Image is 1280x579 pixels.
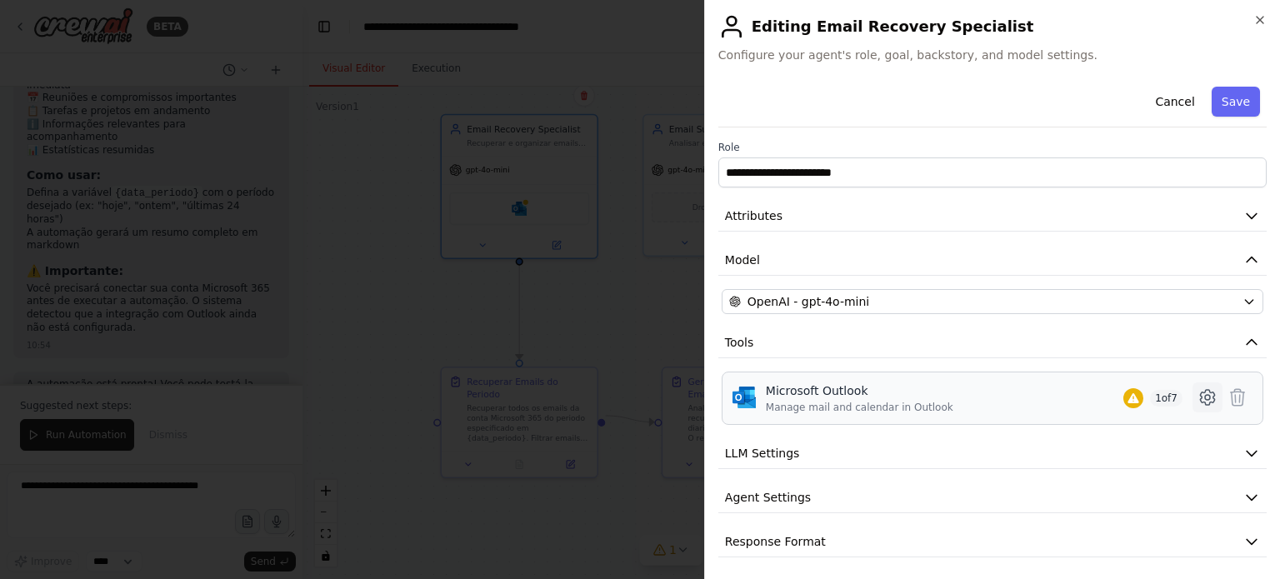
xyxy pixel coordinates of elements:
span: 1 of 7 [1150,390,1182,407]
button: Save [1212,87,1260,117]
span: OpenAI - gpt-4o-mini [747,293,869,310]
button: Tools [718,327,1267,358]
span: Attributes [725,207,782,224]
span: Configure your agent's role, goal, backstory, and model settings. [718,47,1267,63]
div: Microsoft Outlook [766,382,953,399]
button: Delete tool [1222,382,1252,412]
span: LLM Settings [725,445,800,462]
span: Model [725,252,760,268]
img: Microsoft Outlook [732,386,756,409]
button: Model [718,245,1267,276]
button: OpenAI - gpt-4o-mini [722,289,1263,314]
button: Attributes [718,201,1267,232]
button: Agent Settings [718,482,1267,513]
button: Configure tool [1192,382,1222,412]
div: Manage mail and calendar in Outlook [766,401,953,414]
button: Cancel [1145,87,1204,117]
h2: Editing Email Recovery Specialist [718,13,1267,40]
span: Tools [725,334,754,351]
span: Response Format [725,533,826,550]
label: Role [718,141,1267,154]
button: Response Format [718,527,1267,557]
span: Agent Settings [725,489,811,506]
button: LLM Settings [718,438,1267,469]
